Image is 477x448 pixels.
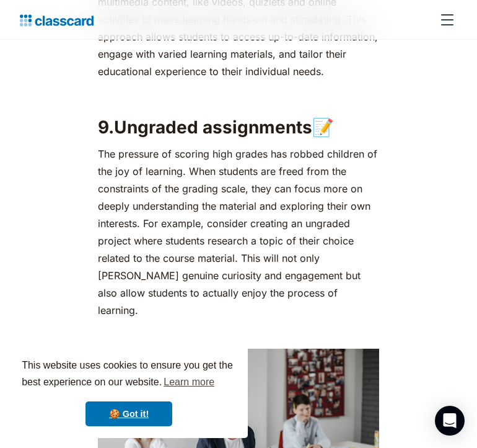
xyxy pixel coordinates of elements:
[432,5,457,35] div: menu
[10,346,248,438] div: cookieconsent
[114,117,312,138] strong: Ungraded assignments
[162,373,216,392] a: learn more about cookies
[22,358,236,392] span: This website uses cookies to ensure you get the best experience on our website.
[98,86,380,104] p: ‍
[98,145,380,319] p: The pressure of scoring high grades has robbed children of the joy of learning. When students are...
[435,406,465,436] div: Open Intercom Messenger
[20,11,94,29] a: home
[85,401,172,426] a: dismiss cookie message
[98,116,380,138] h2: 9. 📝
[98,325,380,343] p: ‍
